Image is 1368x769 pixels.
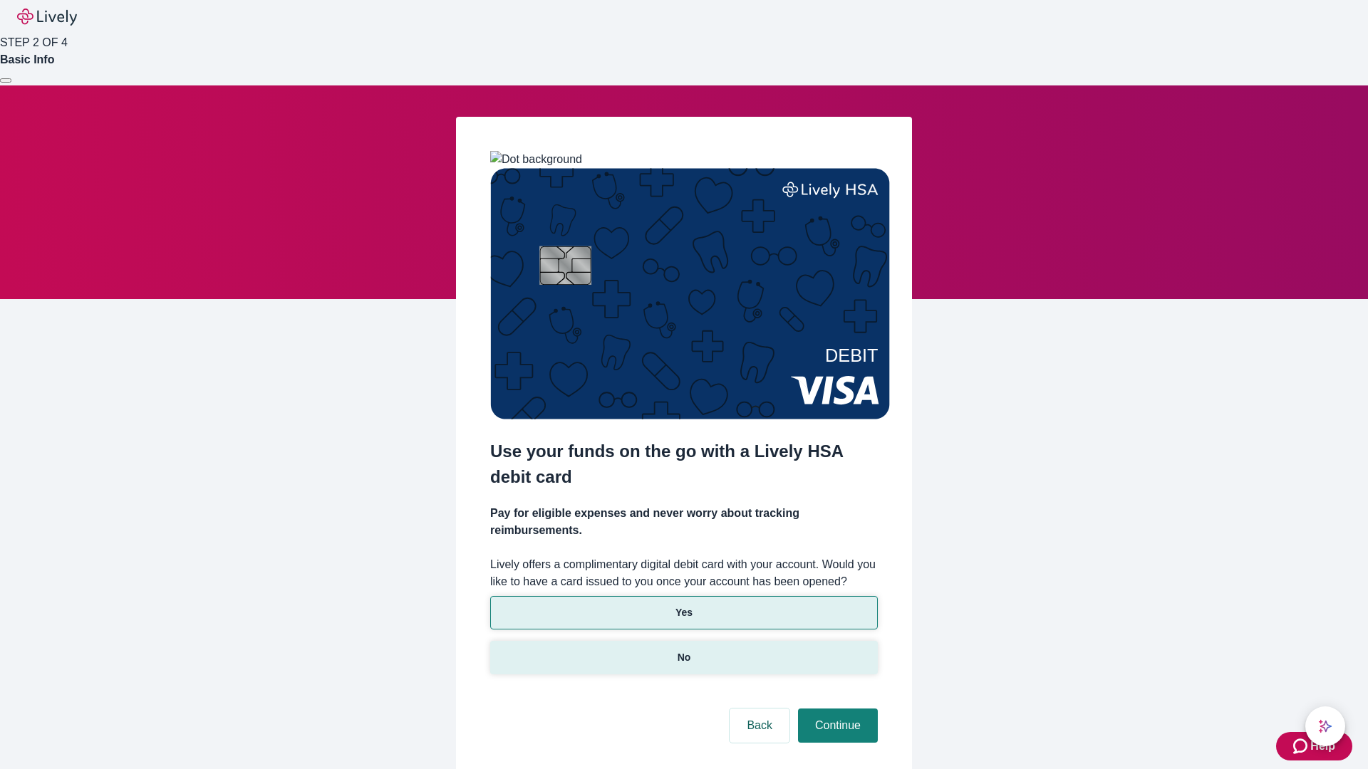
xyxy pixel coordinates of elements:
[798,708,878,743] button: Continue
[490,505,878,539] h4: Pay for eligible expenses and never worry about tracking reimbursements.
[1318,719,1332,733] svg: Lively AI Assistant
[490,439,878,490] h2: Use your funds on the go with a Lively HSA debit card
[1293,738,1310,755] svg: Zendesk support icon
[17,9,77,26] img: Lively
[490,641,878,674] button: No
[490,596,878,629] button: Yes
[490,151,582,168] img: Dot background
[1276,732,1352,760] button: Zendesk support iconHelp
[675,605,693,620] p: Yes
[490,556,878,590] label: Lively offers a complimentary digital debit card with your account. Would you like to have a card...
[678,650,691,665] p: No
[490,168,890,419] img: Debit card
[730,708,789,743] button: Back
[1305,706,1345,746] button: chat
[1310,738,1335,755] span: Help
